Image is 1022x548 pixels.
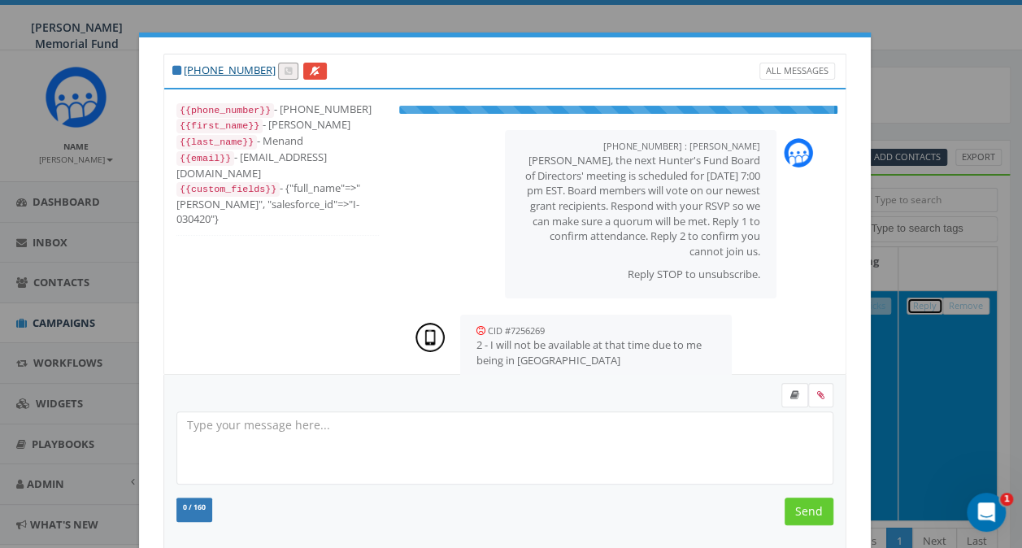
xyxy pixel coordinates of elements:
a: [PHONE_NUMBER] [184,63,276,77]
div: - [EMAIL_ADDRESS][DOMAIN_NAME] [176,150,379,180]
span: Call this contact by routing a call through the phone number listed in your profile. [285,64,292,76]
div: - Menand [176,133,379,150]
a: All Messages [759,63,835,80]
code: {{email}} [176,151,234,166]
p: 2 - I will not be available at that time due to me being in [GEOGRAPHIC_DATA] [476,337,715,368]
p: Reply STOP to unsubscribe. [521,267,760,282]
div: - [PHONE_NUMBER] [176,102,379,118]
code: {{first_name}} [176,119,263,133]
code: {{phone_number}} [176,103,274,118]
span: 1 [1000,493,1013,506]
img: Rally_Corp_Icon.png [784,138,813,167]
input: Send [785,498,833,525]
p: [PERSON_NAME], the next Hunter's Fund Board of Directors' meeting is scheduled for [DATE] 7:00 pm... [521,153,760,259]
code: {{last_name}} [176,135,257,150]
span: 0 / 160 [183,502,206,512]
code: {{custom_fields}} [176,182,280,197]
div: - [PERSON_NAME] [176,117,379,133]
small: [PHONE_NUMBER] : [PERSON_NAME] [603,140,760,152]
span: Attach your media [808,383,833,407]
img: person-7663c4fa307d6c3c676fe4775fa3fa0625478a53031cd108274f5a685e757777.png [415,323,445,352]
label: Insert Template Text [781,383,808,407]
iframe: Intercom live chat [967,493,1006,532]
i: This phone number is subscribed and will receive texts. [172,65,181,76]
small: CID #7256269 [488,324,545,337]
div: - {"full_name"=>"[PERSON_NAME]", "salesforce_id"=>"I-030420"} [176,180,379,227]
